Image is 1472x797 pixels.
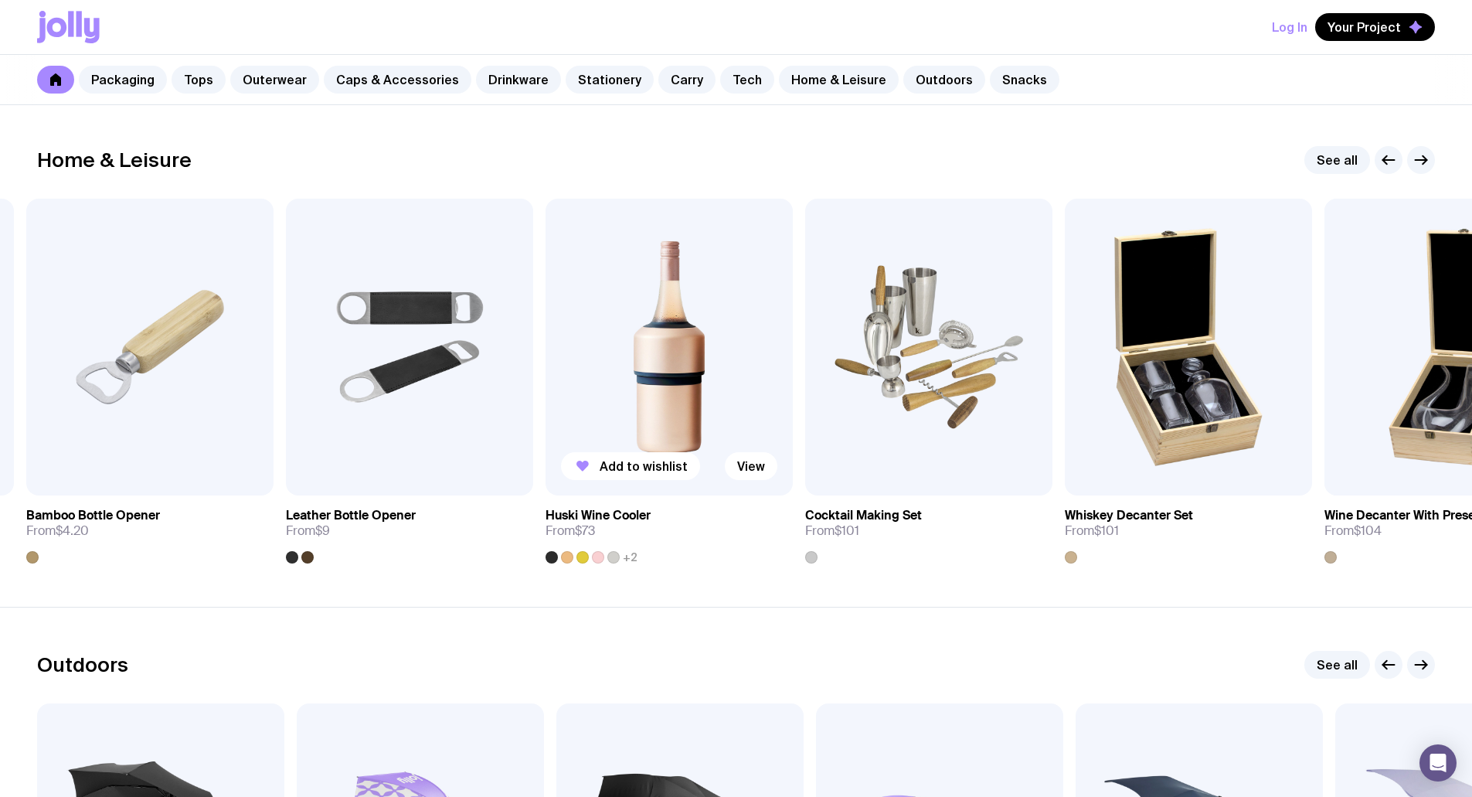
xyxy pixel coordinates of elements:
h3: Huski Wine Cooler [546,508,651,523]
span: $104 [1354,523,1382,539]
a: Drinkware [476,66,561,94]
a: Tops [172,66,226,94]
span: $4.20 [56,523,89,539]
h3: Cocktail Making Set [805,508,922,523]
span: From [1065,523,1119,539]
a: Snacks [990,66,1059,94]
a: Packaging [79,66,167,94]
span: Add to wishlist [600,458,688,474]
span: $101 [1094,523,1119,539]
a: Whiskey Decanter SetFrom$101 [1065,496,1312,564]
a: Outdoors [903,66,985,94]
h2: Outdoors [37,653,128,676]
a: Home & Leisure [779,66,899,94]
a: Huski Wine CoolerFrom$73+2 [546,496,793,564]
a: Outerwear [230,66,319,94]
a: Bamboo Bottle OpenerFrom$4.20 [26,496,274,564]
button: Your Project [1315,13,1435,41]
span: From [286,523,330,539]
span: +2 [623,551,637,564]
button: Add to wishlist [561,452,700,480]
a: See all [1304,651,1370,679]
span: $101 [835,523,859,539]
a: Tech [720,66,774,94]
h3: Leather Bottle Opener [286,508,416,523]
div: Open Intercom Messenger [1419,744,1457,782]
a: Stationery [566,66,654,94]
button: Log In [1272,13,1307,41]
span: Your Project [1328,19,1401,35]
span: From [546,523,595,539]
h3: Whiskey Decanter Set [1065,508,1193,523]
a: See all [1304,146,1370,174]
span: $73 [575,523,595,539]
a: Leather Bottle OpenerFrom$9 [286,496,533,564]
span: From [26,523,89,539]
a: Carry [658,66,716,94]
span: $9 [315,523,330,539]
a: View [725,452,777,480]
span: From [1324,523,1382,539]
a: Caps & Accessories [324,66,471,94]
span: From [805,523,859,539]
h2: Home & Leisure [37,148,192,172]
h3: Bamboo Bottle Opener [26,508,160,523]
a: Cocktail Making SetFrom$101 [805,496,1052,564]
